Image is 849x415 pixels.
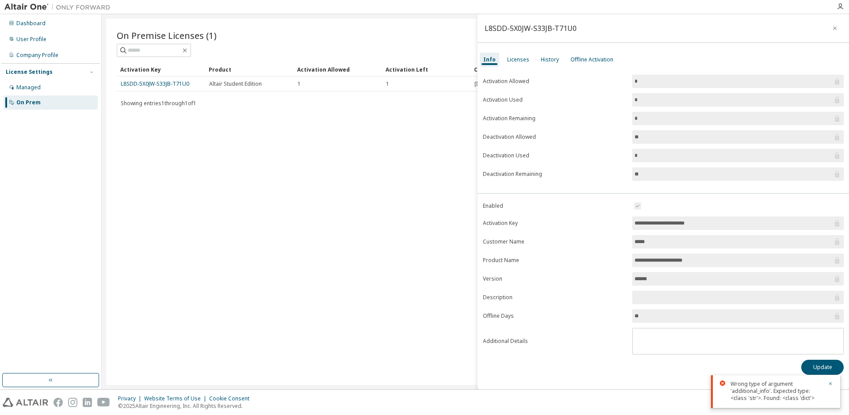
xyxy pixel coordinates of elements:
[474,80,514,88] span: [DATE] 02:58:37
[541,56,559,63] div: History
[209,395,255,402] div: Cookie Consent
[16,84,41,91] div: Managed
[386,80,389,88] span: 1
[483,96,627,103] label: Activation Used
[483,133,627,141] label: Deactivation Allowed
[483,294,627,301] label: Description
[68,398,77,407] img: instagram.svg
[54,398,63,407] img: facebook.svg
[297,62,379,76] div: Activation Allowed
[16,20,46,27] div: Dashboard
[209,80,262,88] span: Altair Student Edition
[118,402,255,410] p: © 2025 Altair Engineering, Inc. All Rights Reserved.
[483,56,496,63] div: Info
[483,171,627,178] label: Deactivation Remaining
[730,381,822,402] div: Wrong type of argument 'additional_info'. Expected type: <class 'str'>. Found: <class 'dict'>
[121,80,189,88] a: L8SDD-5X0JW-S33JB-T71U0
[209,62,290,76] div: Product
[474,62,795,76] div: Creation Date
[483,238,627,245] label: Customer Name
[16,52,58,59] div: Company Profile
[298,80,301,88] span: 1
[483,78,627,85] label: Activation Allowed
[97,398,110,407] img: youtube.svg
[16,99,41,106] div: On Prem
[83,398,92,407] img: linkedin.svg
[16,36,46,43] div: User Profile
[483,257,627,264] label: Product Name
[3,398,48,407] img: altair_logo.svg
[483,275,627,282] label: Version
[386,62,467,76] div: Activation Left
[144,395,209,402] div: Website Terms of Use
[507,56,529,63] div: Licenses
[117,29,217,42] span: On Premise Licenses (1)
[6,69,53,76] div: License Settings
[485,25,577,32] div: L8SDD-5X0JW-S33JB-T71U0
[483,312,627,320] label: Offline Days
[118,395,144,402] div: Privacy
[121,99,196,107] span: Showing entries 1 through 1 of 1
[483,220,627,227] label: Activation Key
[570,56,613,63] div: Offline Activation
[483,338,627,345] label: Additional Details
[483,152,627,159] label: Deactivation Used
[120,62,202,76] div: Activation Key
[4,3,115,11] img: Altair One
[483,115,627,122] label: Activation Remaining
[801,360,844,375] button: Update
[483,202,627,209] label: Enabled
